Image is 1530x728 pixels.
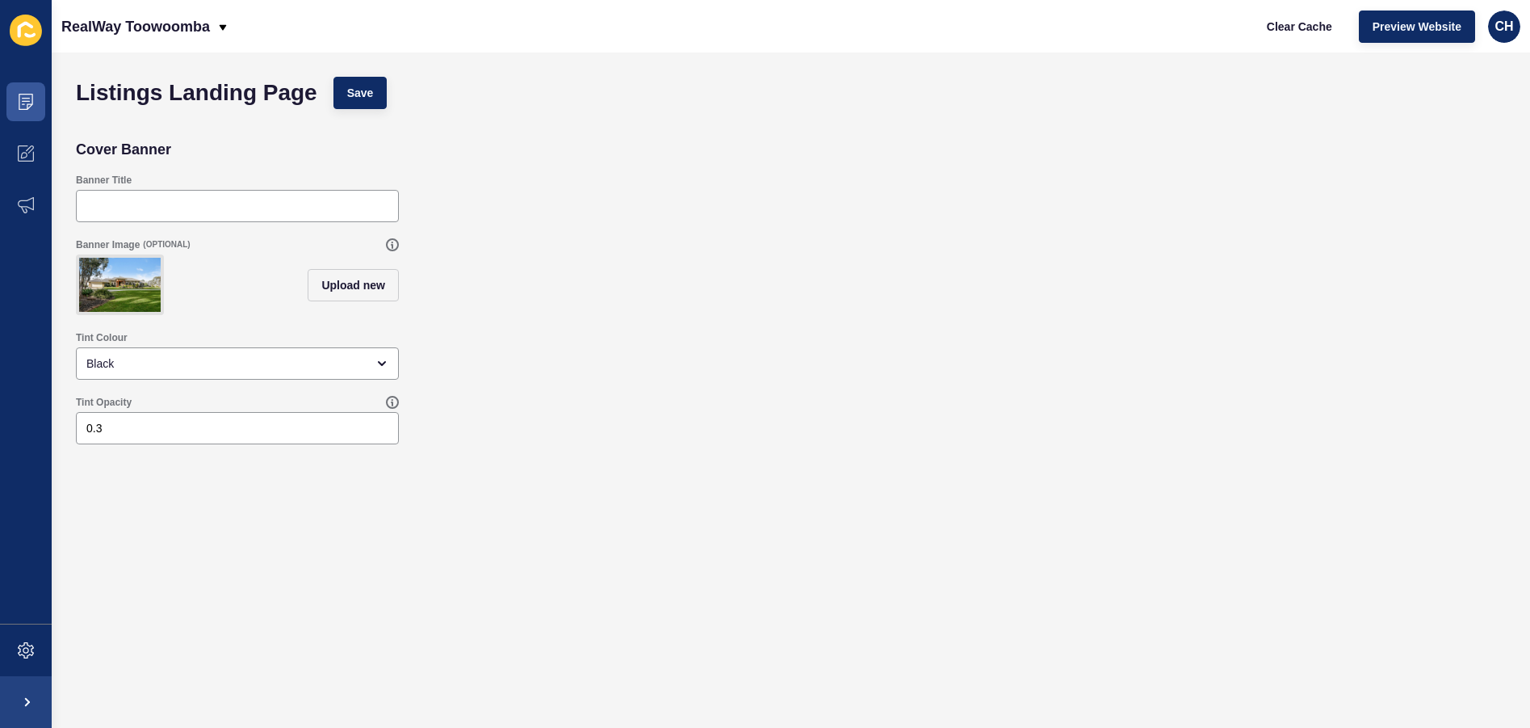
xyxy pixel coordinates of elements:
label: Tint Colour [76,331,128,344]
img: bc5ae0e85d1cc106cb1bbd7e879f904a.jpg [79,258,161,312]
h2: Cover Banner [76,141,171,158]
button: Preview Website [1359,11,1475,43]
p: RealWay Toowoomba [61,6,210,47]
h1: Listings Landing Page [76,85,317,101]
span: Preview Website [1373,19,1461,35]
span: CH [1494,19,1513,35]
span: Clear Cache [1267,19,1332,35]
button: Upload new [308,269,399,301]
span: Save [347,85,374,101]
div: open menu [76,347,399,380]
button: Clear Cache [1253,11,1346,43]
span: (OPTIONAL) [143,239,190,250]
label: Tint Opacity [76,396,132,409]
button: Save [333,77,388,109]
label: Banner Title [76,174,132,187]
span: Upload new [321,277,385,293]
label: Banner Image [76,238,140,251]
